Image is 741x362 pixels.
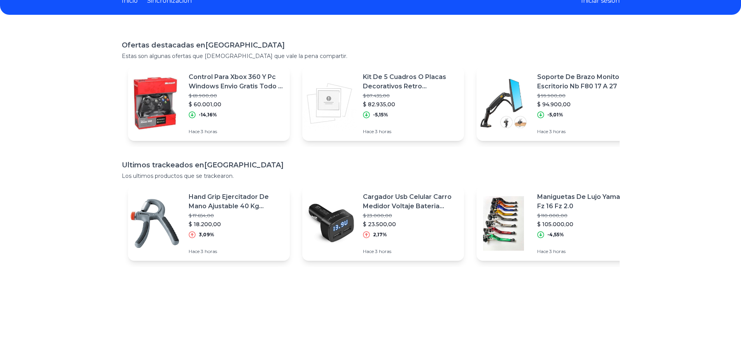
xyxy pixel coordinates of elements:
p: $ 105.000,00 [537,220,632,228]
p: Hace 3 horas [363,248,458,255]
a: Featured imageControl Para Xbox 360 Y Pc Windows Envio Gratis Todo El Pais$ 69.900,00$ 60.001,00-... [128,66,290,141]
a: Featured imageSoporte De Brazo Monitor A Escritorio Nb F80 17 A 27$ 99.900,00$ 94.900,00-5,01%Hac... [476,66,638,141]
a: Featured imageHand Grip Ejercitador De Mano Ajustable 40 Kg Sportfitness$ 17.654,00$ 18.200,003,0... [128,186,290,261]
p: Hand Grip Ejercitador De Mano Ajustable 40 Kg Sportfitness [189,192,284,211]
p: Maniguetas De Lujo Yamaha Fz 16 Fz 2.0 [537,192,632,211]
p: 2,17% [373,232,387,238]
p: Hace 3 horas [189,128,284,135]
a: Featured imageKit De 5 Cuadros O Placas Decorativos Retro Economicos$ 87.435,00$ 82.935,00-5,15%H... [302,66,464,141]
p: -14,16% [199,112,217,118]
img: Featured image [476,76,531,131]
img: Featured image [128,196,182,251]
p: Hace 3 horas [189,248,284,255]
p: Los ultimos productos que se trackearon. [122,172,620,180]
p: -5,01% [547,112,563,118]
p: $ 69.900,00 [189,93,284,99]
a: Featured imageManiguetas De Lujo Yamaha Fz 16 Fz 2.0$ 110.000,00$ 105.000,00-4,55%Hace 3 horas [476,186,638,261]
p: Control Para Xbox 360 Y Pc Windows Envio Gratis Todo El Pais [189,72,284,91]
p: $ 60.001,00 [189,100,284,108]
img: Featured image [302,76,357,131]
p: $ 23.500,00 [363,220,458,228]
p: -4,55% [547,232,564,238]
p: Kit De 5 Cuadros O Placas Decorativos Retro Economicos [363,72,458,91]
p: Cargador Usb Celular Carro Medidor Voltaje Bateria Vehicular [363,192,458,211]
p: $ 87.435,00 [363,93,458,99]
img: Featured image [302,196,357,251]
p: $ 18.200,00 [189,220,284,228]
p: Estas son algunas ofertas que [DEMOGRAPHIC_DATA] que vale la pena compartir. [122,52,620,60]
p: $ 94.900,00 [537,100,632,108]
p: $ 23.000,00 [363,213,458,219]
p: Hace 3 horas [363,128,458,135]
h1: Ofertas destacadas en [GEOGRAPHIC_DATA] [122,40,620,51]
p: Hace 3 horas [537,248,632,255]
img: Featured image [128,76,182,131]
p: Hace 3 horas [537,128,632,135]
p: $ 82.935,00 [363,100,458,108]
p: $ 17.654,00 [189,213,284,219]
p: $ 110.000,00 [537,213,632,219]
p: $ 99.900,00 [537,93,632,99]
img: Featured image [476,196,531,251]
a: Featured imageCargador Usb Celular Carro Medidor Voltaje Bateria Vehicular$ 23.000,00$ 23.500,002... [302,186,464,261]
p: -5,15% [373,112,388,118]
h1: Ultimos trackeados en [GEOGRAPHIC_DATA] [122,160,620,170]
p: 3,09% [199,232,214,238]
p: Soporte De Brazo Monitor A Escritorio Nb F80 17 A 27 [537,72,632,91]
